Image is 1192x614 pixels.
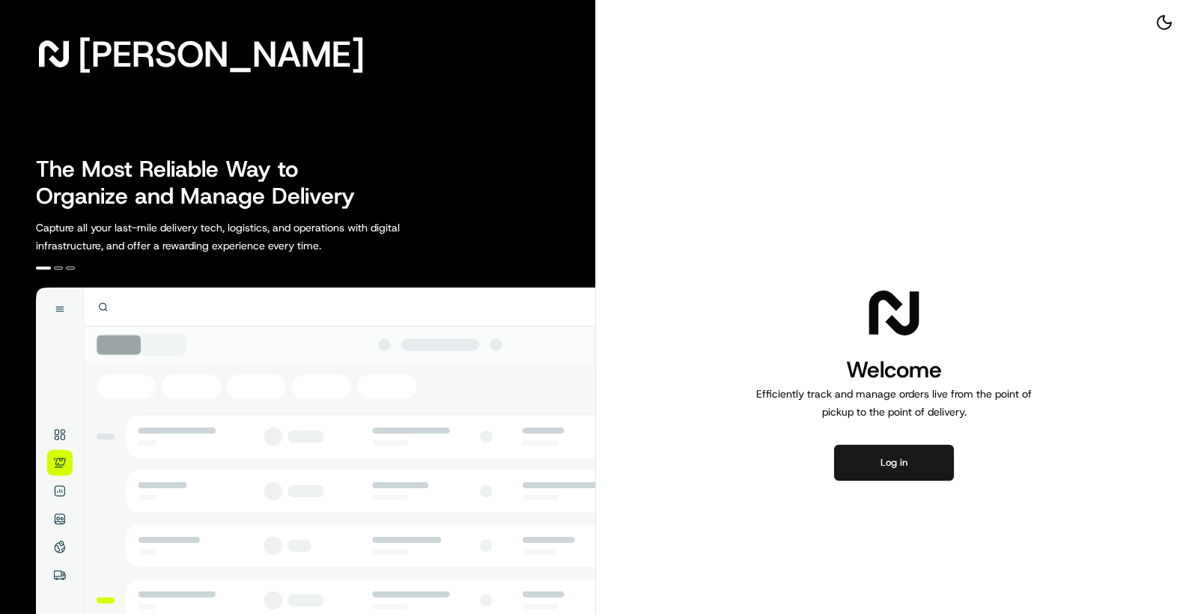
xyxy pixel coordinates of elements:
span: [PERSON_NAME] [78,39,365,69]
p: Capture all your last-mile delivery tech, logistics, and operations with digital infrastructure, ... [36,219,467,255]
p: Efficiently track and manage orders live from the point of pickup to the point of delivery. [750,385,1038,421]
h2: The Most Reliable Way to Organize and Manage Delivery [36,156,371,210]
button: Log in [834,445,954,481]
h1: Welcome [750,355,1038,385]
